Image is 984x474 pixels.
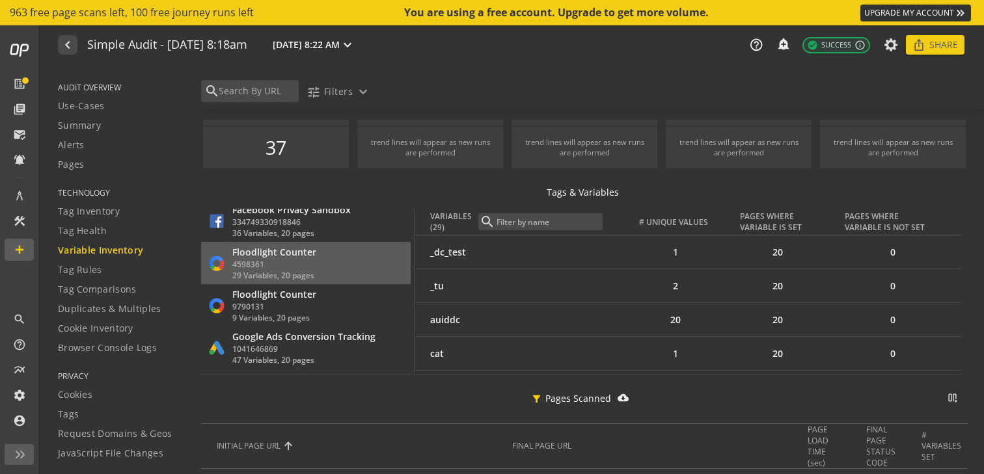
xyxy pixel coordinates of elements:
mat-icon: architecture [13,189,26,202]
div: 20 [766,310,789,330]
div: trend lines will appear as new runs are performed [679,137,799,158]
div: PAGES WHERE VARIABLE IS SET [740,211,812,233]
div: PAGES WHERE VARIABLE IS NOT SET [845,211,933,233]
div: Google Ads Conversion Tracking [232,330,376,343]
div: VARIABLES (29) [415,209,620,235]
div: 4598361 [232,259,316,270]
div: Facebook Privacy Sandbox [232,204,351,217]
div: VARIABLES (29) [430,211,603,233]
span: Tag Inventory [58,205,120,218]
mat-icon: filter_alt [531,393,542,404]
mat-icon: expand_more [340,37,355,53]
div: 2 [666,276,685,296]
span: Use-Cases [58,99,105,112]
div: 9790131 [232,301,316,312]
div: PAGE LOAD TIME (sec) [808,424,844,468]
div: _tu [430,280,620,293]
div: 1041646869 [232,343,376,354]
span: Variable Inventory [58,244,143,257]
div: 20 [766,344,789,363]
span: JavaScript File Changes [58,447,163,460]
div: 1 [666,344,685,363]
span: Alerts [58,138,85,151]
mat-icon: add_alert [776,37,789,50]
div: Floodlight Counter [232,246,316,259]
div: 36 Variables, 20 pages [232,228,351,239]
div: Google Ads Remarketing [232,373,342,386]
span: Pages [58,158,85,171]
div: # UNIQUE VALUES [639,217,708,228]
div: You are using a free account. Upgrade to get more volume. [404,5,710,20]
div: trend lines will appear as new runs are performed [370,137,490,158]
mat-icon: help_outline [749,38,763,52]
span: Cookie Inventory [58,322,133,335]
div: # VARIABLES SET [925,429,961,462]
span: Tag Comparisons [58,283,137,296]
div: 29 Variables, 20 pages [232,270,316,281]
div: 0 [883,243,903,262]
mat-icon: library_books [13,103,26,116]
span: Duplicates & Multiples [58,302,161,315]
mat-icon: cloud_download_filled [618,392,632,403]
span: PRIVACY [58,371,185,382]
mat-icon: keyboard_double_arrow_right [954,7,967,20]
div: trend lines will appear as new runs are performed [833,137,953,158]
div: PAGE LOAD TIME (sec) [808,424,838,468]
span: Success [807,40,851,51]
div: # UNIQUE VALUES [630,209,721,235]
span: Tag Health [58,224,107,237]
div: 9 Variables, 20 pages [232,312,316,323]
span: AUDIT OVERVIEW [58,82,185,93]
div: FINAL PAGE STATUS CODE [866,424,896,468]
mat-icon: construction [13,215,26,228]
div: INITIAL PAGE URL [217,440,486,451]
div: 20 [766,276,789,296]
div: PAGES WHERE VARIABLE IS NOT SET [835,209,961,235]
span: 963 free page scans left, 100 free journey runs left [10,5,254,20]
span: Tag Rules [58,263,102,276]
div: 1 [666,243,685,262]
mat-icon: multiline_chart [13,363,26,376]
img: Facebook Privacy Sandbox [208,212,226,230]
div: cat [430,347,620,360]
div: PAGES WHERE VARIABLE IS SET [731,209,825,235]
input: Search By URL [217,84,295,98]
span: Share [929,33,958,57]
button: Filters [301,80,376,103]
button: [DATE] 8:22 AM [270,36,358,53]
div: 0 [883,276,903,296]
mat-icon: search [204,83,217,99]
mat-icon: tune [307,85,320,99]
span: Tags [58,408,79,421]
span: Tags & Variables [547,186,619,199]
img: Floodlight Counter [208,254,226,272]
mat-icon: account_circle [13,414,26,427]
div: auiddc [430,313,620,326]
div: FINAL PAGE URL [512,440,571,451]
mat-icon: help_outline [13,338,26,351]
span: Request Domains & Geos [58,427,172,440]
span: Browser Console Logs [58,341,157,354]
mat-icon: check_circle [807,40,818,51]
span: Summary [58,119,101,132]
mat-icon: notifications_active [13,153,26,166]
mat-icon: info_outline [854,40,866,51]
div: _dc_test [430,246,620,259]
img: Google Ads Conversion Tracking [208,339,226,357]
div: Floodlight Counter [232,288,316,301]
span: Cookies [58,388,92,401]
mat-icon: mark_email_read [13,128,26,141]
mat-icon: navigate_before [60,37,74,53]
div: 20 [766,243,789,262]
span: [DATE] 8:22 AM [273,38,340,51]
mat-icon: list_alt [13,77,26,90]
img: Floodlight Counter [208,296,226,315]
mat-icon: ios_share [912,38,925,51]
span: Pages Scanned [545,392,611,405]
div: 334749330918846 [232,217,351,228]
mat-icon: settings [13,389,26,402]
input: Filter by name [495,216,601,228]
div: trend lines will appear as new runs are performed [525,137,644,158]
mat-icon: search [480,214,495,230]
div: FINAL PAGE STATUS CODE [866,424,903,468]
